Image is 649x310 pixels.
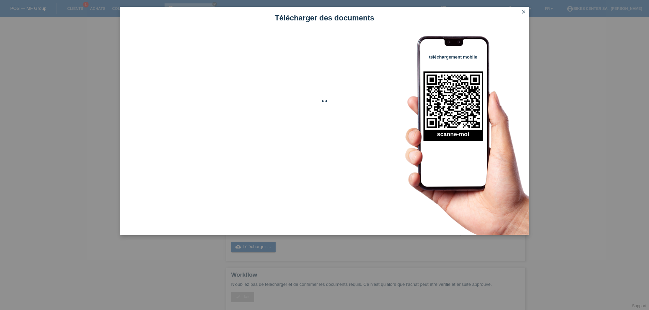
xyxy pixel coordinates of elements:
[519,9,528,16] a: close
[521,9,526,15] i: close
[423,131,483,141] h2: scanne-moi
[120,14,529,22] h1: Télécharger des documents
[423,54,483,60] h4: téléchargement mobile
[130,46,313,216] iframe: Upload
[313,97,337,104] span: ou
